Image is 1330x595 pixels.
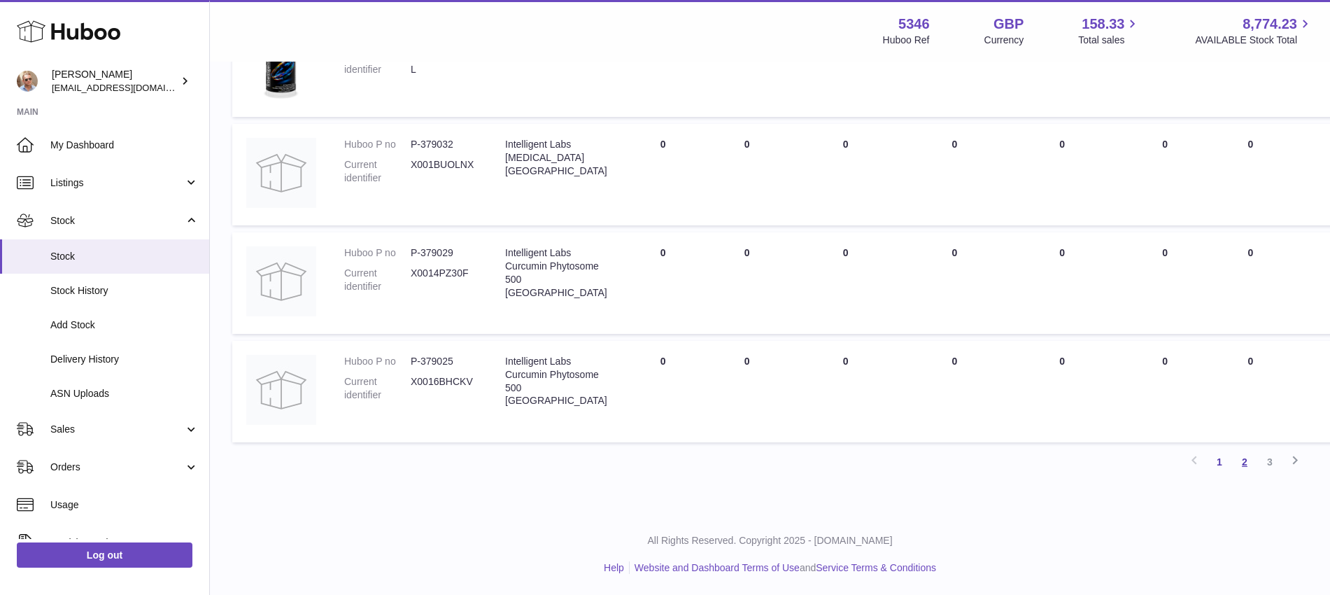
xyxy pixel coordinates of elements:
[246,246,316,316] img: product image
[50,139,199,152] span: My Dashboard
[411,50,477,76] dd: IL-UK-MVADUL
[1082,15,1124,34] span: 158.33
[50,498,199,512] span: Usage
[705,124,789,225] td: 0
[411,375,477,402] dd: X0016BHCKV
[50,461,184,474] span: Orders
[344,355,411,368] dt: Huboo P no
[1059,247,1065,258] span: 0
[52,68,178,94] div: [PERSON_NAME]
[1117,15,1212,117] td: 0
[505,246,607,300] div: Intelligent Labs Curcumin Phytosome 500 [GEOGRAPHIC_DATA]
[1243,15,1297,34] span: 8,774.23
[411,267,477,293] dd: X0014PZ30F
[1232,449,1257,475] a: 2
[50,214,184,227] span: Stock
[505,355,607,408] div: Intelligent Labs Curcumin Phytosome 500 [GEOGRAPHIC_DATA]
[630,561,936,575] li: and
[789,15,903,117] td: 0
[1117,232,1212,334] td: 0
[902,341,1007,442] td: 0
[50,176,184,190] span: Listings
[621,232,705,334] td: 0
[789,232,903,334] td: 0
[789,341,903,442] td: 0
[1195,15,1313,47] a: 8,774.23 AVAILABLE Stock Total
[246,355,316,425] img: product image
[621,124,705,225] td: 0
[50,318,199,332] span: Add Stock
[789,124,903,225] td: 0
[411,355,477,368] dd: P-379025
[898,15,930,34] strong: 5346
[50,387,199,400] span: ASN Uploads
[344,246,411,260] dt: Huboo P no
[50,353,199,366] span: Delivery History
[505,138,607,178] div: Intelligent Labs [MEDICAL_DATA] [GEOGRAPHIC_DATA]
[1117,124,1212,225] td: 0
[411,246,477,260] dd: P-379029
[344,138,411,151] dt: Huboo P no
[1059,139,1065,150] span: 0
[50,284,199,297] span: Stock History
[902,15,1007,117] td: 0
[50,423,184,436] span: Sales
[1212,232,1289,334] td: 0
[246,138,316,208] img: product image
[902,232,1007,334] td: 0
[902,124,1007,225] td: 0
[246,29,316,99] img: product image
[604,562,624,573] a: Help
[635,562,800,573] a: Website and Dashboard Terms of Use
[17,71,38,92] img: support@radoneltd.co.uk
[1059,356,1065,367] span: 0
[993,15,1024,34] strong: GBP
[1257,449,1282,475] a: 3
[344,267,411,293] dt: Current identifier
[816,562,936,573] a: Service Terms & Conditions
[705,15,789,117] td: 0
[411,158,477,185] dd: X001BUOLNX
[621,341,705,442] td: 0
[1212,15,1289,117] td: 0
[52,82,206,93] span: [EMAIL_ADDRESS][DOMAIN_NAME]
[344,158,411,185] dt: Current identifier
[705,341,789,442] td: 0
[221,534,1319,547] p: All Rights Reserved. Copyright 2025 - [DOMAIN_NAME]
[621,15,705,117] td: 0
[344,50,411,76] dt: Current identifier
[883,34,930,47] div: Huboo Ref
[1212,124,1289,225] td: 0
[17,542,192,568] a: Log out
[984,34,1024,47] div: Currency
[1078,34,1140,47] span: Total sales
[1195,34,1313,47] span: AVAILABLE Stock Total
[50,250,199,263] span: Stock
[411,138,477,151] dd: P-379032
[344,375,411,402] dt: Current identifier
[1207,449,1232,475] a: 1
[1117,341,1212,442] td: 0
[1212,341,1289,442] td: 0
[1078,15,1140,47] a: 158.33 Total sales
[50,536,184,549] span: Invoicing and Payments
[705,232,789,334] td: 0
